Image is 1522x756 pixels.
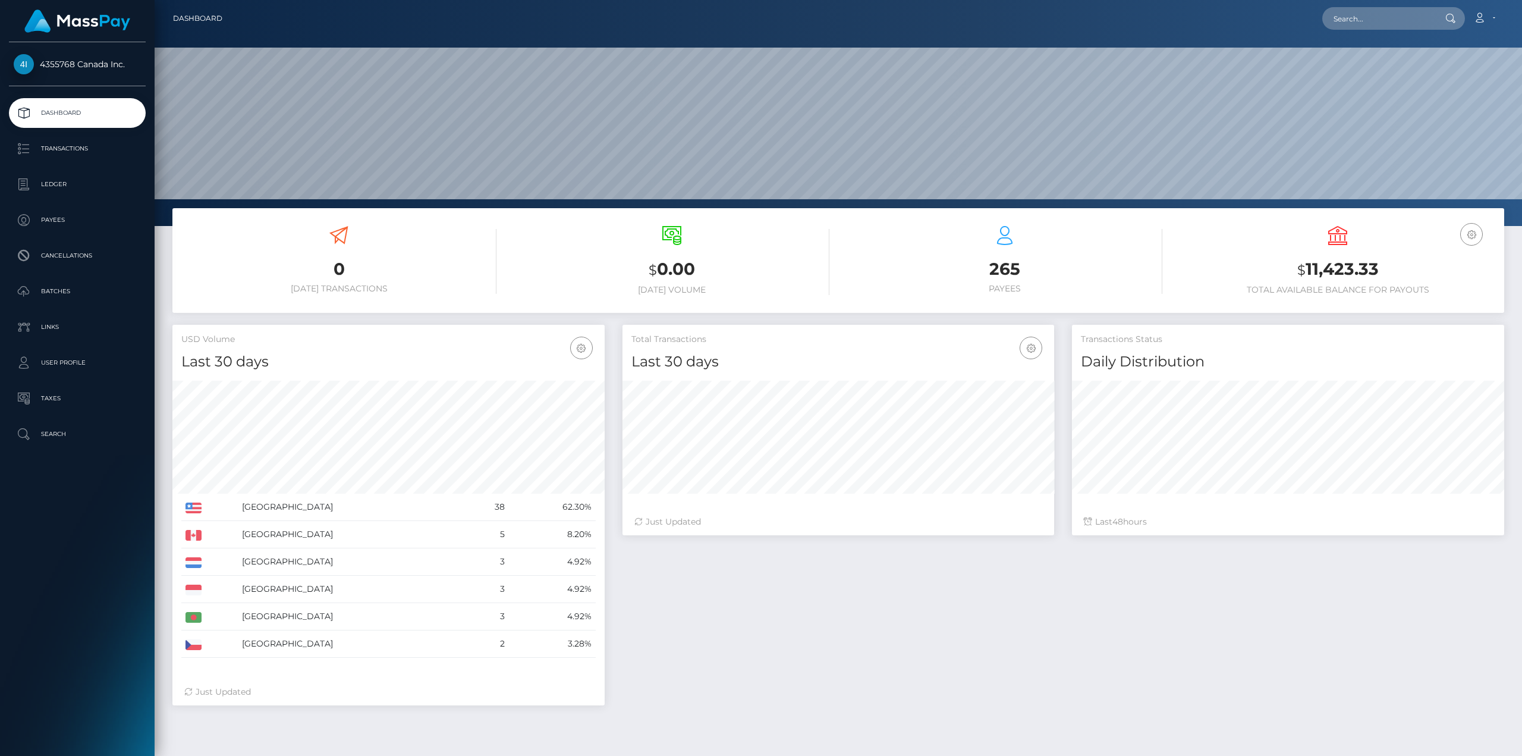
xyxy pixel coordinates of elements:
[14,211,141,229] p: Payees
[9,205,146,235] a: Payees
[14,425,141,443] p: Search
[509,521,595,548] td: 8.20%
[847,284,1162,294] h6: Payees
[185,585,202,595] img: ID.png
[9,348,146,378] a: User Profile
[1112,516,1123,527] span: 48
[24,10,130,33] img: MassPay Logo
[14,247,141,265] p: Cancellations
[185,503,202,513] img: US.png
[238,548,467,576] td: [GEOGRAPHIC_DATA]
[9,241,146,271] a: Cancellations
[173,6,222,31] a: Dashboard
[631,352,1046,372] h4: Last 30 days
[14,54,34,74] img: 4355768 Canada Inc.
[634,516,1043,528] div: Just Updated
[9,59,146,70] span: 4355768 Canada Inc.
[181,352,596,372] h4: Last 30 days
[238,494,467,521] td: [GEOGRAPHIC_DATA]
[514,285,829,295] h6: [DATE] Volume
[14,318,141,336] p: Links
[9,170,146,199] a: Ledger
[1180,285,1495,295] h6: Total Available Balance for Payouts
[185,612,202,623] img: BD.png
[1322,7,1434,30] input: Search...
[1297,262,1306,278] small: $
[14,175,141,193] p: Ledger
[238,576,467,603] td: [GEOGRAPHIC_DATA]
[14,283,141,300] p: Batches
[467,576,510,603] td: 3
[14,390,141,407] p: Taxes
[1180,258,1495,282] h3: 11,423.33
[9,277,146,306] a: Batches
[1081,352,1495,372] h4: Daily Distribution
[467,603,510,630] td: 3
[9,312,146,342] a: Links
[467,630,510,658] td: 2
[509,494,595,521] td: 62.30%
[467,548,510,576] td: 3
[467,494,510,521] td: 38
[509,548,595,576] td: 4.92%
[14,354,141,372] p: User Profile
[509,603,595,630] td: 4.92%
[14,104,141,122] p: Dashboard
[9,384,146,413] a: Taxes
[181,334,596,346] h5: USD Volume
[1084,516,1492,528] div: Last hours
[185,557,202,568] img: NL.png
[467,521,510,548] td: 5
[185,530,202,541] img: CA.png
[238,521,467,548] td: [GEOGRAPHIC_DATA]
[185,639,202,650] img: CZ.png
[181,258,496,281] h3: 0
[184,686,593,698] div: Just Updated
[649,262,657,278] small: $
[9,98,146,128] a: Dashboard
[514,258,829,282] h3: 0.00
[238,630,467,658] td: [GEOGRAPHIC_DATA]
[14,140,141,158] p: Transactions
[9,419,146,449] a: Search
[238,603,467,630] td: [GEOGRAPHIC_DATA]
[509,630,595,658] td: 3.28%
[847,258,1162,281] h3: 265
[9,134,146,164] a: Transactions
[1081,334,1495,346] h5: Transactions Status
[509,576,595,603] td: 4.92%
[631,334,1046,346] h5: Total Transactions
[181,284,496,294] h6: [DATE] Transactions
